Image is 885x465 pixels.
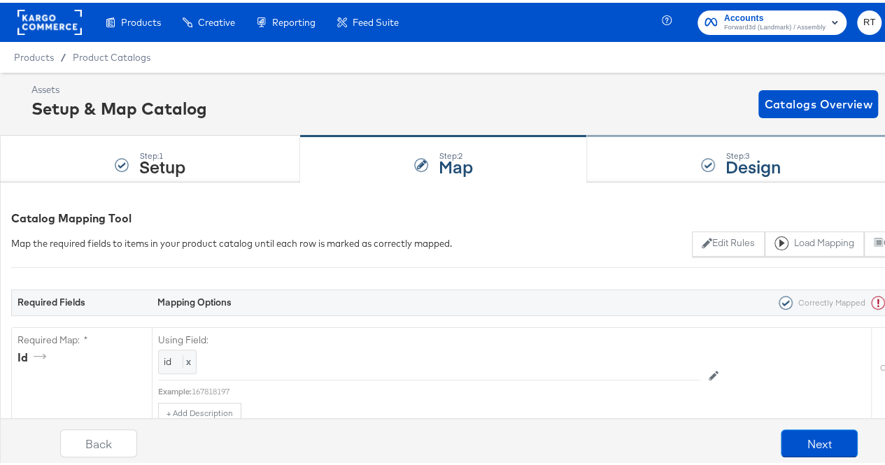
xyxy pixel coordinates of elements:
[439,148,473,158] div: Step: 2
[183,352,191,365] span: x
[164,352,171,365] span: id
[781,427,858,455] button: Next
[54,49,73,60] span: /
[17,347,51,363] div: id
[724,20,826,31] span: Forward3d (Landmark) / Assembly
[31,94,207,117] div: Setup & Map Catalog
[31,80,207,94] div: Assets
[73,49,150,60] a: Product Catalogs
[857,8,882,32] button: RT
[60,427,137,455] button: Back
[725,152,781,175] strong: Design
[121,14,161,25] span: Products
[17,293,85,306] strong: Required Fields
[765,229,864,254] button: Load Mapping
[158,383,192,394] div: Example:
[139,152,185,175] strong: Setup
[773,293,865,307] div: Correctly Mapped
[139,148,185,158] div: Step: 1
[14,49,54,60] span: Products
[758,87,878,115] button: Catalogs Overview
[192,383,700,394] div: 167818197
[698,8,847,32] button: AccountsForward3d (Landmark) / Assembly
[272,14,316,25] span: Reporting
[11,234,452,248] div: Map the required fields to items in your product catalog until each row is marked as correctly ma...
[157,293,232,306] strong: Mapping Options
[439,152,473,175] strong: Map
[198,14,235,25] span: Creative
[158,400,241,422] button: + Add Description
[764,92,872,111] span: Catalogs Overview
[863,12,876,28] span: RT
[353,14,399,25] span: Feed Suite
[725,148,781,158] div: Step: 3
[158,331,700,344] label: Using Field:
[17,331,146,344] label: Required Map: *
[724,8,826,23] span: Accounts
[692,229,764,254] button: Edit Rules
